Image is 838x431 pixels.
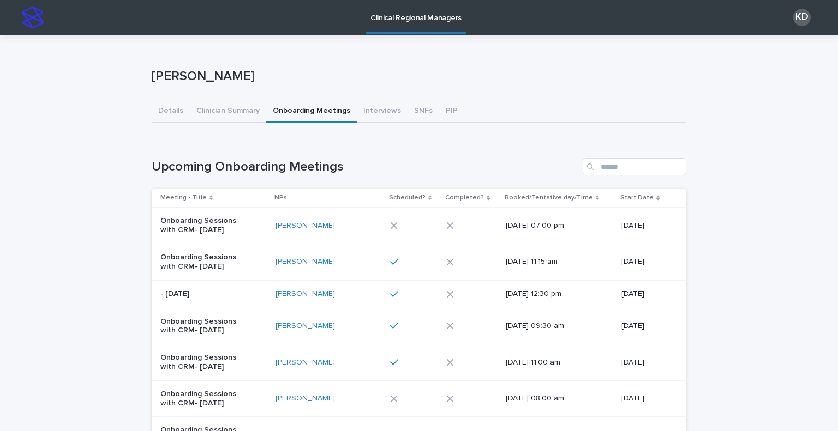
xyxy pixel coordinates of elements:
tr: Onboarding Sessions with CRM- [DATE][PERSON_NAME] [DATE] 09:30 am[DATE] [152,308,686,344]
tr: Onboarding Sessions with CRM- [DATE][PERSON_NAME] [DATE] 08:00 am[DATE] [152,380,686,417]
p: Onboarding Sessions with CRM- [DATE] [160,390,252,408]
a: [PERSON_NAME] [276,257,335,266]
a: [PERSON_NAME] [276,221,335,230]
a: [PERSON_NAME] [276,321,335,331]
p: [DATE] 11:15 am [506,257,597,266]
tr: Onboarding Sessions with CRM- [DATE][PERSON_NAME] [DATE] 11:00 am[DATE] [152,344,686,381]
p: [DATE] 08:00 am [506,394,597,403]
p: Onboarding Sessions with CRM- [DATE] [160,353,252,372]
button: PIP [439,100,464,123]
p: [DATE] 09:30 am [506,321,597,331]
p: Onboarding Sessions with CRM- [DATE] [160,216,252,235]
a: [PERSON_NAME] [276,358,335,367]
p: [DATE] [621,221,669,230]
p: Meeting - Title [160,192,207,204]
a: [PERSON_NAME] [276,394,335,403]
button: SNFs [408,100,439,123]
p: [DATE] [621,358,669,367]
img: stacker-logo-s-only.png [22,7,44,28]
p: Completed? [445,192,484,204]
button: Details [152,100,190,123]
p: [DATE] [621,394,669,403]
tr: Onboarding Sessions with CRM- [DATE][PERSON_NAME] [DATE] 11:15 am[DATE] [152,244,686,280]
button: Onboarding Meetings [266,100,357,123]
button: Interviews [357,100,408,123]
tr: - [DATE][PERSON_NAME] [DATE] 12:30 pm[DATE] [152,280,686,308]
p: Onboarding Sessions with CRM- [DATE] [160,317,252,336]
p: [DATE] [621,257,669,266]
p: - [DATE] [160,289,252,299]
input: Search [583,158,686,175]
p: [DATE] 11:00 am [506,358,597,367]
p: [DATE] 12:30 pm [506,289,597,299]
h1: Upcoming Onboarding Meetings [152,159,578,175]
p: Booked/Tentative day/Time [505,192,593,204]
p: [DATE] 07:00 pm [506,221,597,230]
tr: Onboarding Sessions with CRM- [DATE][PERSON_NAME] [DATE] 07:00 pm[DATE] [152,208,686,244]
button: Clinician Summary [190,100,266,123]
p: Start Date [620,192,654,204]
p: Scheduled? [389,192,426,204]
p: [DATE] [621,321,669,331]
a: [PERSON_NAME] [276,289,335,299]
p: [PERSON_NAME] [152,69,682,84]
p: [DATE] [621,289,669,299]
p: Onboarding Sessions with CRM- [DATE] [160,253,252,271]
p: NPs [274,192,287,204]
div: KD [793,9,811,26]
